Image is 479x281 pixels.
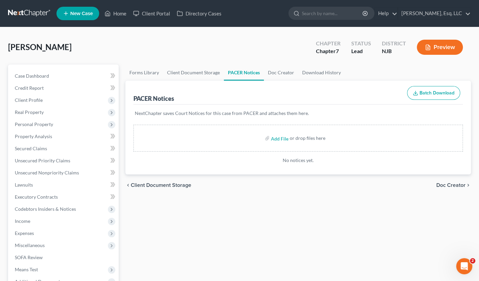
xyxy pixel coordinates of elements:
div: PACER Notices [133,94,174,103]
a: SOFA Review [9,251,119,264]
input: Search by name... [302,7,363,19]
a: Property Analysis [9,130,119,143]
button: Doc Creator chevron_right [436,183,471,188]
p: No notices yet. [133,157,463,164]
a: Home [101,7,130,19]
span: SOFA Review [15,254,43,260]
button: Preview [417,40,463,55]
a: Download History [298,65,345,81]
a: Help [375,7,397,19]
span: Property Analysis [15,133,52,139]
span: New Case [70,11,93,16]
span: Executory Contracts [15,194,58,200]
a: Secured Claims [9,143,119,155]
span: Unsecured Nonpriority Claims [15,170,79,175]
div: or drop files here [290,135,325,142]
a: Case Dashboard [9,70,119,82]
span: Doc Creator [436,183,466,188]
span: Batch Download [420,90,454,96]
a: PACER Notices [224,65,264,81]
button: Batch Download [407,86,460,100]
a: Client Document Storage [163,65,224,81]
div: Status [351,40,371,47]
span: 2 [470,258,475,264]
i: chevron_left [125,183,131,188]
span: Client Profile [15,97,43,103]
span: Codebtors Insiders & Notices [15,206,76,212]
span: [PERSON_NAME] [8,42,72,52]
span: Personal Property [15,121,53,127]
a: Unsecured Priority Claims [9,155,119,167]
a: Forms Library [125,65,163,81]
div: Lead [351,47,371,55]
div: District [382,40,406,47]
a: Client Portal [130,7,173,19]
a: Executory Contracts [9,191,119,203]
span: Income [15,218,30,224]
a: Doc Creator [264,65,298,81]
i: chevron_right [466,183,471,188]
span: Client Document Storage [131,183,191,188]
span: 7 [336,48,339,54]
a: Directory Cases [173,7,225,19]
span: Means Test [15,267,38,272]
a: Credit Report [9,82,119,94]
a: Unsecured Nonpriority Claims [9,167,119,179]
p: NextChapter saves Court Notices for this case from PACER and attaches them here. [135,110,462,117]
span: Lawsuits [15,182,33,188]
button: chevron_left Client Document Storage [125,183,191,188]
div: Chapter [316,40,341,47]
span: Expenses [15,230,34,236]
div: NJB [382,47,406,55]
span: Miscellaneous [15,242,45,248]
span: Case Dashboard [15,73,49,79]
div: Chapter [316,47,341,55]
span: Secured Claims [15,146,47,151]
a: [PERSON_NAME], Esq. LLC [398,7,471,19]
span: Unsecured Priority Claims [15,158,70,163]
span: Real Property [15,109,44,115]
a: Lawsuits [9,179,119,191]
span: Credit Report [15,85,44,91]
iframe: Intercom live chat [456,258,472,274]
